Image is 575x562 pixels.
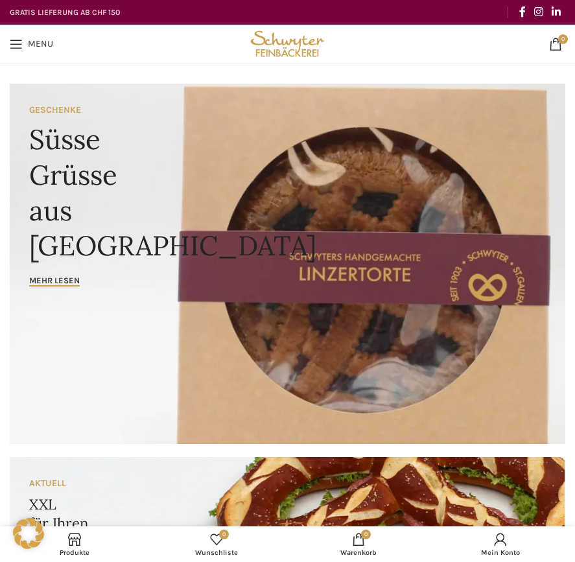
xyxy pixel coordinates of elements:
a: 0 Warenkorb [288,530,430,559]
a: Produkte [3,530,145,559]
a: Instagram social link [530,2,547,22]
strong: GRATIS LIEFERUNG AB CHF 150 [10,8,120,17]
span: 0 [219,530,229,539]
a: 0 Wunschliste [145,530,287,559]
a: Linkedin social link [548,2,565,22]
span: Warenkorb [294,548,423,557]
a: Open mobile menu [3,31,60,57]
a: 0 [543,31,569,57]
span: Menu [28,40,53,49]
a: Facebook social link [515,2,530,22]
span: Mein Konto [436,548,565,557]
span: 0 [361,530,371,539]
span: 0 [558,34,568,44]
img: Bäckerei Schwyter [248,25,327,64]
div: My cart [288,530,430,559]
a: Site logo [248,38,327,49]
a: Banner link [10,84,565,444]
span: Produkte [10,548,139,557]
a: Mein Konto [430,530,572,559]
span: Wunschliste [152,548,281,557]
div: Meine Wunschliste [145,530,287,559]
